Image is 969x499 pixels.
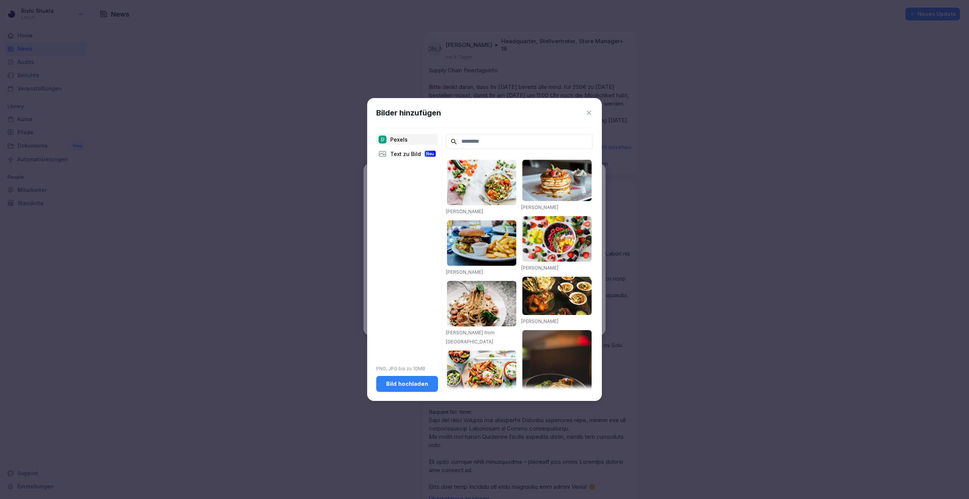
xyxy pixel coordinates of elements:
[447,160,516,205] img: pexels-photo-1640777.jpeg
[447,351,516,402] img: pexels-photo-1640772.jpeg
[521,265,558,271] a: [PERSON_NAME]
[425,151,436,157] div: Neu
[522,216,592,262] img: pexels-photo-1099680.jpeg
[521,318,558,324] a: [PERSON_NAME]
[522,330,592,435] img: pexels-photo-842571.jpeg
[446,269,483,275] a: [PERSON_NAME]
[522,277,592,315] img: pexels-photo-958545.jpeg
[522,160,592,201] img: pexels-photo-376464.jpeg
[376,134,438,145] div: Pexels
[376,107,441,119] h1: Bilder hinzufügen
[376,376,438,392] button: Bild hochladen
[382,380,432,388] div: Bild hochladen
[447,220,516,266] img: pexels-photo-70497.jpeg
[447,281,516,326] img: pexels-photo-1279330.jpeg
[379,136,386,143] img: pexels.png
[446,330,495,345] a: [PERSON_NAME] from [GEOGRAPHIC_DATA]
[376,148,438,159] div: Text zu Bild
[521,204,558,210] a: [PERSON_NAME]
[446,209,483,214] a: [PERSON_NAME]
[376,365,438,372] p: PNG, JPG bis zu 10MB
